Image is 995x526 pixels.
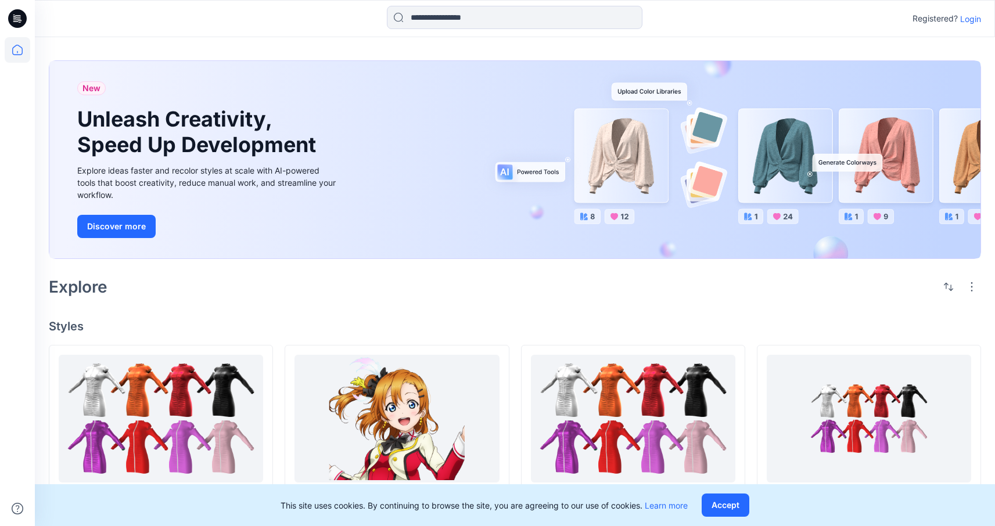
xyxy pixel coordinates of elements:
[77,164,339,201] div: Explore ideas faster and recolor styles at scale with AI-powered tools that boost creativity, red...
[59,355,263,482] a: Automation
[77,215,339,238] a: Discover more
[645,500,688,510] a: Learn more
[960,13,981,25] p: Login
[77,107,321,157] h1: Unleash Creativity, Speed Up Development
[294,355,499,482] a: or automation
[702,493,749,517] button: Accept
[49,319,981,333] h4: Styles
[531,355,735,482] a: Automation
[281,499,688,511] p: This site uses cookies. By continuing to browse the site, you are agreeing to our use of cookies.
[767,355,971,482] a: Automation
[49,278,107,296] h2: Explore
[82,81,100,95] span: New
[913,12,958,26] p: Registered?
[77,215,156,238] button: Discover more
